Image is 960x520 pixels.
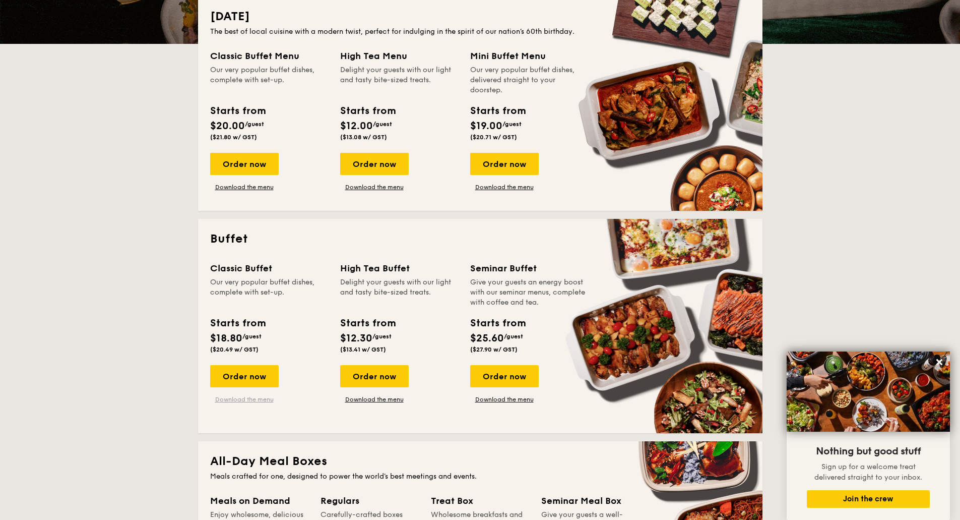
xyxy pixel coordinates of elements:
[504,333,523,340] span: /guest
[210,332,242,344] span: $18.80
[470,120,502,132] span: $19.00
[210,453,750,470] h2: All-Day Meal Boxes
[210,277,328,308] div: Our very popular buffet dishes, complete with set-up.
[242,333,262,340] span: /guest
[340,120,373,132] span: $12.00
[340,316,395,331] div: Starts from
[470,65,588,95] div: Our very popular buffet dishes, delivered straight to your doorstep.
[814,463,922,482] span: Sign up for a welcome treat delivered straight to your inbox.
[470,365,539,387] div: Order now
[340,365,409,387] div: Order now
[816,445,921,457] span: Nothing but good stuff
[502,121,522,128] span: /guest
[340,49,458,63] div: High Tea Menu
[210,153,279,175] div: Order now
[245,121,264,128] span: /guest
[210,103,265,119] div: Starts from
[210,120,245,132] span: $20.00
[340,183,409,191] a: Download the menu
[787,352,950,432] img: DSC07876-Edit02-Large.jpeg
[340,395,409,403] a: Download the menu
[470,183,539,191] a: Download the menu
[210,9,750,25] h2: [DATE]
[931,354,947,370] button: Close
[470,395,539,403] a: Download the menu
[210,231,750,247] h2: Buffet
[470,261,588,275] div: Seminar Buffet
[210,395,279,403] a: Download the menu
[470,49,588,63] div: Mini Buffet Menu
[210,261,328,275] div: Classic Buffet
[321,494,419,508] div: Regulars
[210,183,279,191] a: Download the menu
[210,365,279,387] div: Order now
[340,261,458,275] div: High Tea Buffet
[210,494,308,508] div: Meals on Demand
[340,277,458,308] div: Delight your guests with our light and tasty bite-sized treats.
[210,49,328,63] div: Classic Buffet Menu
[470,103,525,119] div: Starts from
[210,65,328,95] div: Our very popular buffet dishes, complete with set-up.
[210,134,257,141] span: ($21.80 w/ GST)
[210,316,265,331] div: Starts from
[807,490,930,508] button: Join the crew
[470,153,539,175] div: Order now
[340,134,387,141] span: ($13.08 w/ GST)
[340,103,395,119] div: Starts from
[541,494,639,508] div: Seminar Meal Box
[470,346,518,353] span: ($27.90 w/ GST)
[210,472,750,482] div: Meals crafted for one, designed to power the world's best meetings and events.
[340,346,386,353] span: ($13.41 w/ GST)
[372,333,392,340] span: /guest
[340,332,372,344] span: $12.30
[470,316,525,331] div: Starts from
[470,134,517,141] span: ($20.71 w/ GST)
[340,153,409,175] div: Order now
[470,332,504,344] span: $25.60
[470,277,588,308] div: Give your guests an energy boost with our seminar menus, complete with coffee and tea.
[340,65,458,95] div: Delight your guests with our light and tasty bite-sized treats.
[431,494,529,508] div: Treat Box
[210,346,259,353] span: ($20.49 w/ GST)
[210,27,750,37] div: The best of local cuisine with a modern twist, perfect for indulging in the spirit of our nation’...
[373,121,392,128] span: /guest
